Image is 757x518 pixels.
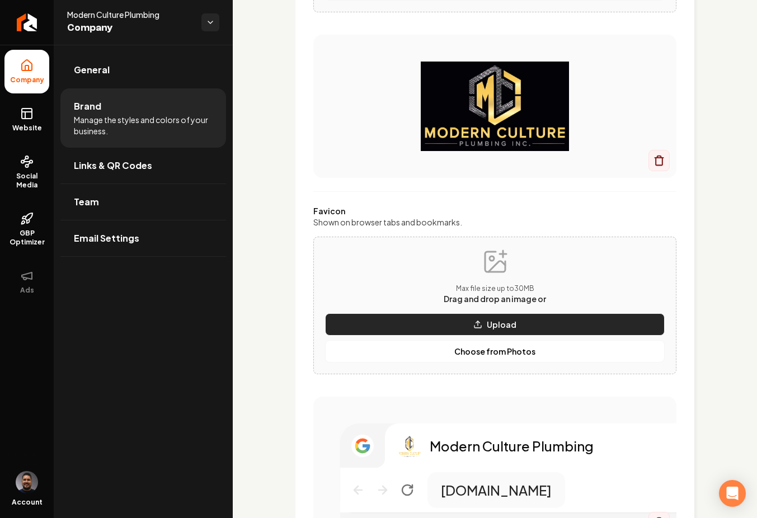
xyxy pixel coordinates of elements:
p: Modern Culture Plumbing [430,437,594,455]
span: Social Media [4,172,49,190]
span: Ads [16,286,39,295]
p: Choose from Photos [454,346,535,357]
span: Manage the styles and colors of your business. [74,114,213,136]
label: Shown on browser tabs and bookmarks. [313,216,676,228]
span: Modern Culture Plumbing [67,9,192,20]
span: Brand [74,100,101,113]
span: Links & QR Codes [74,159,152,172]
span: Company [6,76,49,84]
img: Rebolt Logo [17,13,37,31]
a: Links & QR Codes [60,148,226,183]
button: Open user button [16,471,38,493]
button: Ads [4,260,49,304]
p: Max file size up to 30 MB [444,284,546,293]
span: Drag and drop an image or [444,294,546,304]
div: Open Intercom Messenger [719,480,746,507]
button: Choose from Photos [325,340,665,362]
span: General [74,63,110,77]
a: Email Settings [60,220,226,256]
span: GBP Optimizer [4,229,49,247]
a: Website [4,98,49,142]
button: Upload [325,313,665,336]
p: Upload [487,319,516,330]
img: Daniel Humberto Ortega Celis [16,471,38,493]
a: Social Media [4,146,49,199]
img: Logo [398,435,421,457]
img: Logo [336,62,654,151]
span: Website [8,124,46,133]
a: GBP Optimizer [4,203,49,256]
span: Account [12,498,43,507]
a: Team [60,184,226,220]
label: Favicon [313,205,676,216]
a: General [60,52,226,88]
span: Team [74,195,99,209]
p: [DOMAIN_NAME] [441,481,552,499]
span: Company [67,20,192,36]
span: Email Settings [74,232,139,245]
